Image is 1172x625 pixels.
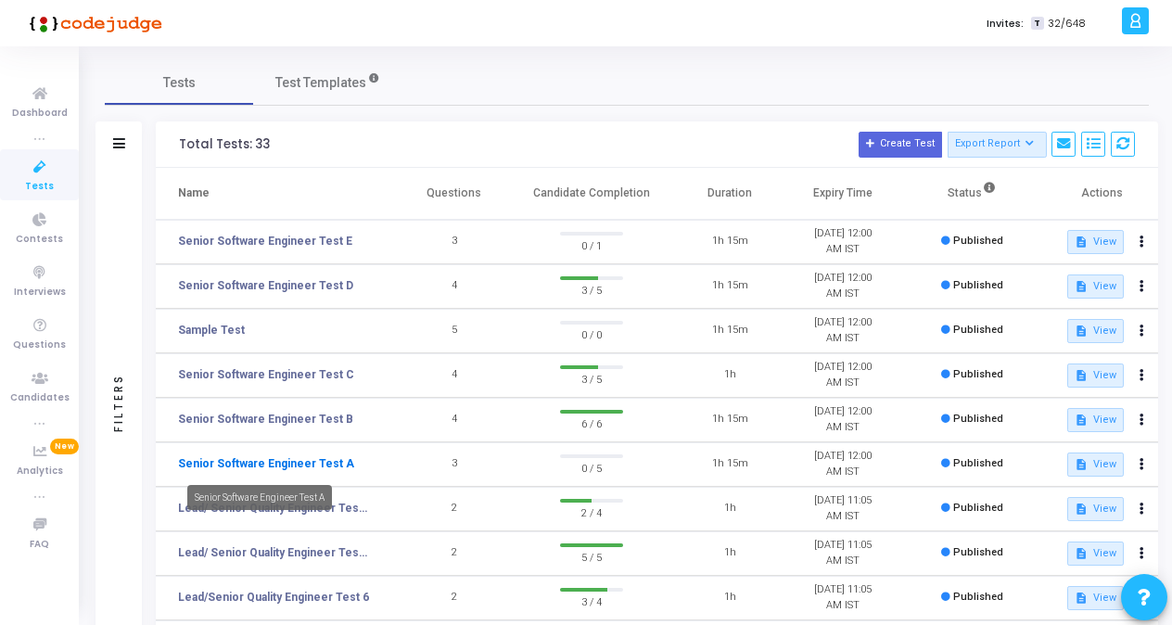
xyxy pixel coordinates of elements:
[953,413,1003,425] span: Published
[673,487,786,531] td: 1h
[859,132,942,158] button: Create Test
[786,531,899,576] td: [DATE] 11:05 AM IST
[948,132,1047,158] button: Export Report
[178,544,369,561] a: Lead/ Senior Quality Engineer Test 7
[953,591,1003,603] span: Published
[1045,168,1158,220] th: Actions
[398,309,511,353] td: 5
[560,458,623,477] span: 0 / 5
[673,398,786,442] td: 1h 15m
[1067,274,1124,299] button: View
[178,411,353,427] a: Senior Software Engineer Test B
[560,503,623,521] span: 2 / 4
[786,168,899,220] th: Expiry Time
[398,487,511,531] td: 2
[179,137,270,152] div: Total Tests: 33
[25,179,54,195] span: Tests
[1067,319,1124,343] button: View
[673,353,786,398] td: 1h
[1067,408,1124,432] button: View
[1067,364,1124,388] button: View
[560,325,623,343] span: 0 / 0
[398,398,511,442] td: 4
[953,502,1003,514] span: Published
[23,5,162,42] img: logo
[30,537,49,553] span: FAQ
[398,168,511,220] th: Questions
[1075,458,1088,471] mat-icon: description
[178,589,369,606] a: Lead/Senior Quality Engineer Test 6
[673,264,786,309] td: 1h 15m
[17,464,63,479] span: Analytics
[156,168,398,220] th: Name
[560,547,623,566] span: 5 / 5
[673,220,786,264] td: 1h 15m
[1075,503,1088,516] mat-icon: description
[786,220,899,264] td: [DATE] 12:00 AM IST
[1067,542,1124,566] button: View
[1031,17,1043,31] span: T
[1075,236,1088,249] mat-icon: description
[953,279,1003,291] span: Published
[786,487,899,531] td: [DATE] 11:05 AM IST
[398,442,511,487] td: 3
[50,439,79,454] span: New
[673,442,786,487] td: 1h 15m
[178,366,354,383] a: Senior Software Engineer Test C
[178,277,353,294] a: Senior Software Engineer Test D
[1075,325,1088,338] mat-icon: description
[786,353,899,398] td: [DATE] 12:00 AM IST
[953,324,1003,336] span: Published
[560,414,623,432] span: 6 / 6
[511,168,674,220] th: Candidate Completion
[987,16,1024,32] label: Invites:
[178,233,352,249] a: Senior Software Engineer Test E
[1075,414,1088,427] mat-icon: description
[898,168,1045,220] th: Status
[398,353,511,398] td: 4
[12,106,68,121] span: Dashboard
[163,73,196,93] span: Tests
[398,220,511,264] td: 3
[1067,230,1124,254] button: View
[786,398,899,442] td: [DATE] 12:00 AM IST
[673,576,786,620] td: 1h
[110,300,127,504] div: Filters
[786,309,899,353] td: [DATE] 12:00 AM IST
[953,457,1003,469] span: Published
[953,546,1003,558] span: Published
[1048,16,1086,32] span: 32/648
[953,235,1003,247] span: Published
[673,309,786,353] td: 1h 15m
[786,576,899,620] td: [DATE] 11:05 AM IST
[1067,453,1124,477] button: View
[178,322,245,338] a: Sample Test
[16,232,63,248] span: Contests
[10,390,70,406] span: Candidates
[1067,586,1124,610] button: View
[560,280,623,299] span: 3 / 5
[673,531,786,576] td: 1h
[1075,547,1088,560] mat-icon: description
[1075,280,1088,293] mat-icon: description
[14,285,66,300] span: Interviews
[398,264,511,309] td: 4
[560,592,623,610] span: 3 / 4
[560,369,623,388] span: 3 / 5
[398,576,511,620] td: 2
[275,73,366,93] span: Test Templates
[13,338,66,353] span: Questions
[398,531,511,576] td: 2
[673,168,786,220] th: Duration
[178,455,354,472] a: Senior Software Engineer Test A
[786,442,899,487] td: [DATE] 12:00 AM IST
[1075,369,1088,382] mat-icon: description
[1067,497,1124,521] button: View
[953,368,1003,380] span: Published
[1075,592,1088,605] mat-icon: description
[786,264,899,309] td: [DATE] 12:00 AM IST
[560,236,623,254] span: 0 / 1
[187,485,332,510] div: Senior Software Engineer Test A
